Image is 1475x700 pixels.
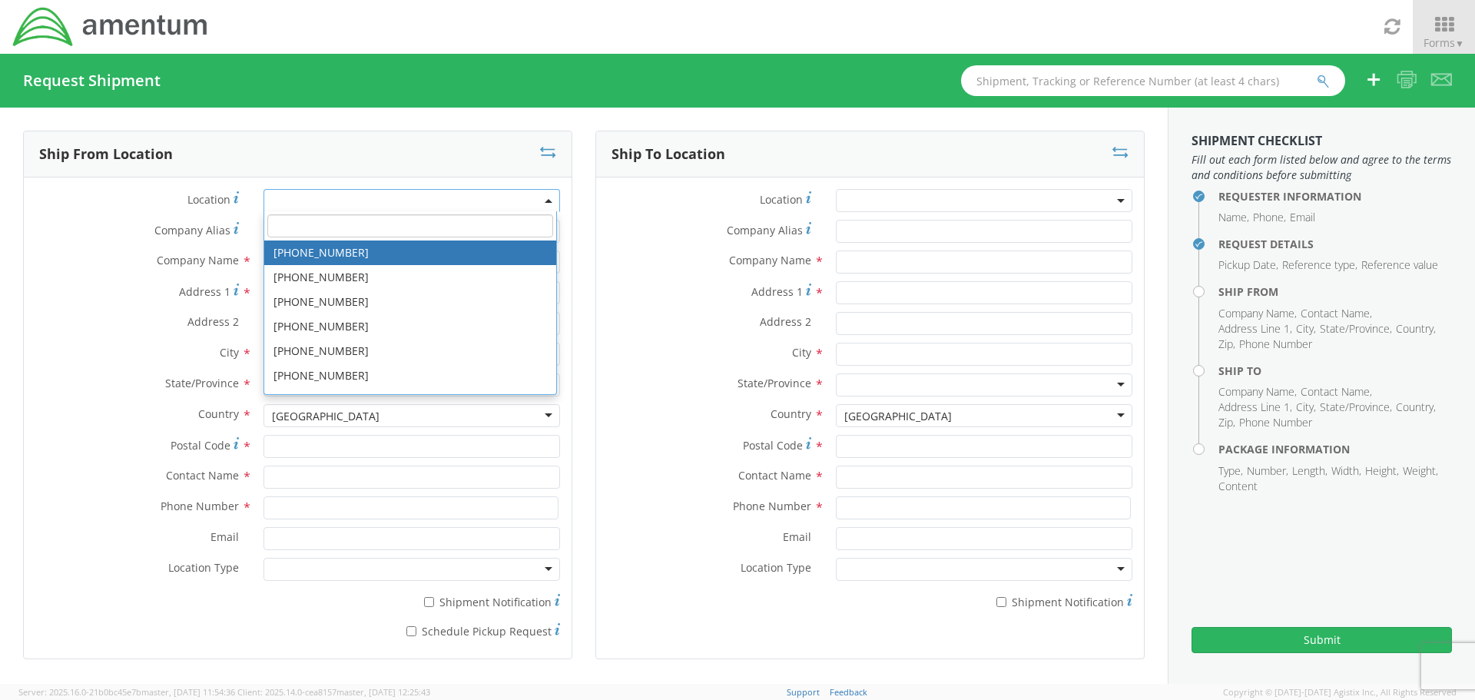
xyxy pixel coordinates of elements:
li: Company Name [1218,306,1297,321]
span: Location [760,192,803,207]
label: Shipment Notification [836,592,1132,610]
li: [PHONE_NUMBER] [264,363,556,388]
li: Zip [1218,337,1235,352]
li: Weight [1403,463,1438,479]
li: Phone Number [1239,337,1312,352]
li: Country [1396,400,1436,415]
li: Email [1290,210,1315,225]
li: Height [1365,463,1399,479]
li: Type [1218,463,1243,479]
span: City [792,345,811,360]
span: Forms [1424,35,1464,50]
span: Fill out each form listed below and agree to the terms and conditions before submitting [1192,152,1452,183]
li: Phone Number [1239,415,1312,430]
span: Server: 2025.16.0-21b0bc45e7b [18,686,235,698]
li: Content [1218,479,1258,494]
h4: Request Details [1218,238,1452,250]
input: Shipment Notification [996,597,1006,607]
span: Location [187,192,230,207]
span: State/Province [737,376,811,390]
h4: Ship From [1218,286,1452,297]
span: Contact Name [166,468,239,483]
li: Length [1292,463,1327,479]
li: City [1296,321,1316,337]
span: Location Type [741,560,811,575]
li: State/Province [1320,321,1392,337]
a: Feedback [830,686,867,698]
li: Pickup Date [1218,257,1278,273]
img: dyn-intl-logo-049831509241104b2a82.png [12,5,210,48]
span: City [220,345,239,360]
label: Shipment Notification [264,592,560,610]
span: Postal Code [171,438,230,453]
li: City [1296,400,1316,415]
div: [GEOGRAPHIC_DATA] [272,409,380,424]
h3: Shipment Checklist [1192,134,1452,148]
span: Postal Code [743,438,803,453]
li: Width [1331,463,1361,479]
li: Address Line 1 [1218,321,1292,337]
span: State/Province [165,376,239,390]
li: Country [1396,321,1436,337]
span: Contact Name [738,468,811,483]
span: Address 2 [187,314,239,329]
input: Shipment, Tracking or Reference Number (at least 4 chars) [961,65,1345,96]
span: Country [771,406,811,421]
span: Company Alias [727,223,803,237]
a: Support [787,686,820,698]
h3: Ship From Location [39,147,173,162]
li: Contact Name [1301,306,1372,321]
span: Copyright © [DATE]-[DATE] Agistix Inc., All Rights Reserved [1223,686,1457,698]
li: Address Line 1 [1218,400,1292,415]
span: master, [DATE] 12:25:43 [336,686,430,698]
span: Email [210,529,239,544]
h4: Request Shipment [23,72,161,89]
span: Company Name [157,253,239,267]
h3: Ship To Location [612,147,725,162]
button: Submit [1192,627,1452,653]
li: Number [1247,463,1288,479]
span: Address 1 [179,284,230,299]
span: Phone Number [733,499,811,513]
span: Phone Number [161,499,239,513]
h4: Ship To [1218,365,1452,377]
li: Company Name [1218,384,1297,400]
li: [PHONE_NUMBER] [264,265,556,290]
span: Company Name [729,253,811,267]
li: [PHONE_NUMBER] [264,241,556,265]
li: [PHONE_NUMBER] [264,290,556,314]
span: Address 1 [751,284,803,299]
li: Reference value [1361,257,1438,273]
span: Email [783,529,811,544]
input: Schedule Pickup Request [406,626,416,636]
div: [GEOGRAPHIC_DATA] [844,409,952,424]
span: Location Type [168,560,239,575]
li: Reference type [1282,257,1357,273]
span: Client: 2025.14.0-cea8157 [237,686,430,698]
span: ▼ [1455,37,1464,50]
li: Phone [1253,210,1286,225]
li: State/Province [1320,400,1392,415]
label: Schedule Pickup Request [264,621,560,639]
span: Company Alias [154,223,230,237]
span: Country [198,406,239,421]
li: Name [1218,210,1249,225]
span: master, [DATE] 11:54:36 [141,686,235,698]
li: Contact Name [1301,384,1372,400]
span: Address 2 [760,314,811,329]
li: Zip [1218,415,1235,430]
li: [PHONE_NUMBER] [264,388,556,413]
li: [PHONE_NUMBER] [264,314,556,339]
h4: Requester Information [1218,191,1452,202]
input: Shipment Notification [424,597,434,607]
li: [PHONE_NUMBER] [264,339,556,363]
h4: Package Information [1218,443,1452,455]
